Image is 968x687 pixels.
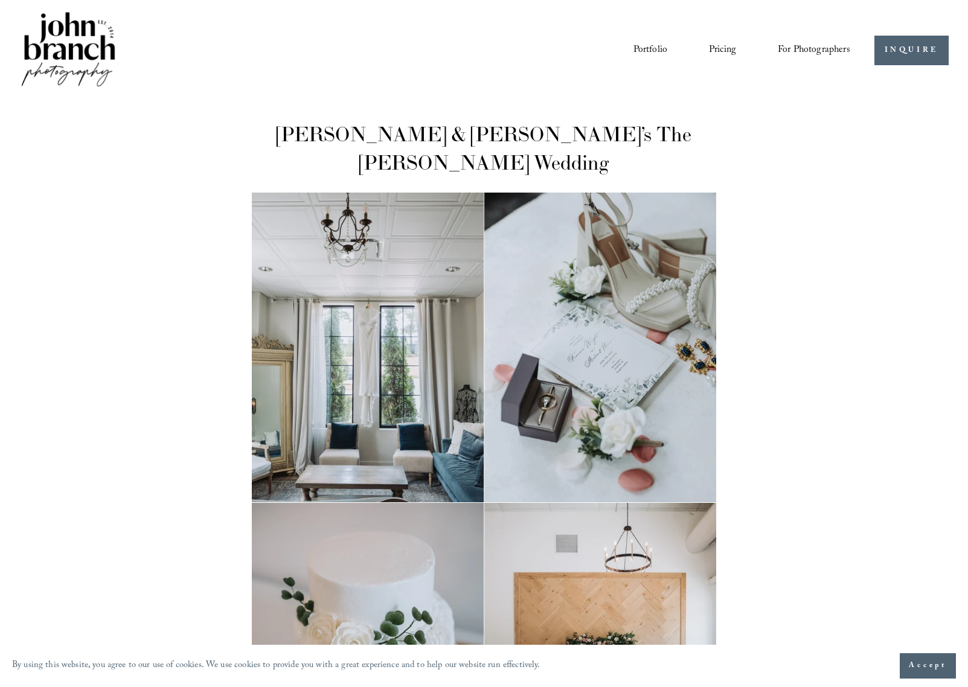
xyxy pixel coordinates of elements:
[778,41,850,60] span: For Photographers
[778,40,850,60] a: folder dropdown
[252,120,716,177] h1: [PERSON_NAME] & [PERSON_NAME]’s The [PERSON_NAME] Wedding
[12,657,540,675] p: By using this website, you agree to our use of cookies. We use cookies to provide you with a grea...
[900,653,956,679] button: Accept
[252,193,716,502] img: 001_maxwellraleighwedding-(2 of 141)_maxwellraleighwedding-(1 of 141)_Wedding dress hanging in Th...
[633,40,667,60] a: Portfolio
[909,660,947,672] span: Accept
[19,10,117,91] img: John Branch IV Photography
[709,40,736,60] a: Pricing
[874,36,949,65] a: INQUIRE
